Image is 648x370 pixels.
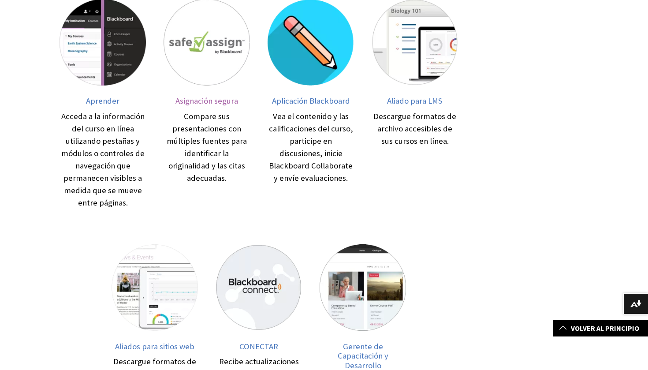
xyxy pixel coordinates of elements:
[164,110,250,184] div: Compare sus presentaciones con múltiples fuentes para identificar la originalidad y las citas ade...
[112,244,198,331] img: Aliados para sitios web
[268,110,354,184] div: Vea el contenido y las calificaciones del curso, participe en discusiones, inicie Blackboard Coll...
[553,320,648,336] a: VOLVER AL PRINCIPIO
[239,341,278,351] span: CONECTAR
[320,244,406,331] img: Gerente de Capacitación y Desarrollo
[387,96,443,106] span: Aliado para LMS
[115,341,194,351] span: Aliados para sitios web
[86,96,119,106] span: Aprender
[60,110,146,209] div: Acceda a la información del curso en línea utilizando pestañas y módulos o controles de navegació...
[272,96,350,106] span: Aplicación Blackboard
[175,96,238,106] span: Asignación segura
[216,244,302,331] img: CONECTAR
[372,110,458,147] div: Descargue formatos de archivo accesibles de sus cursos en línea.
